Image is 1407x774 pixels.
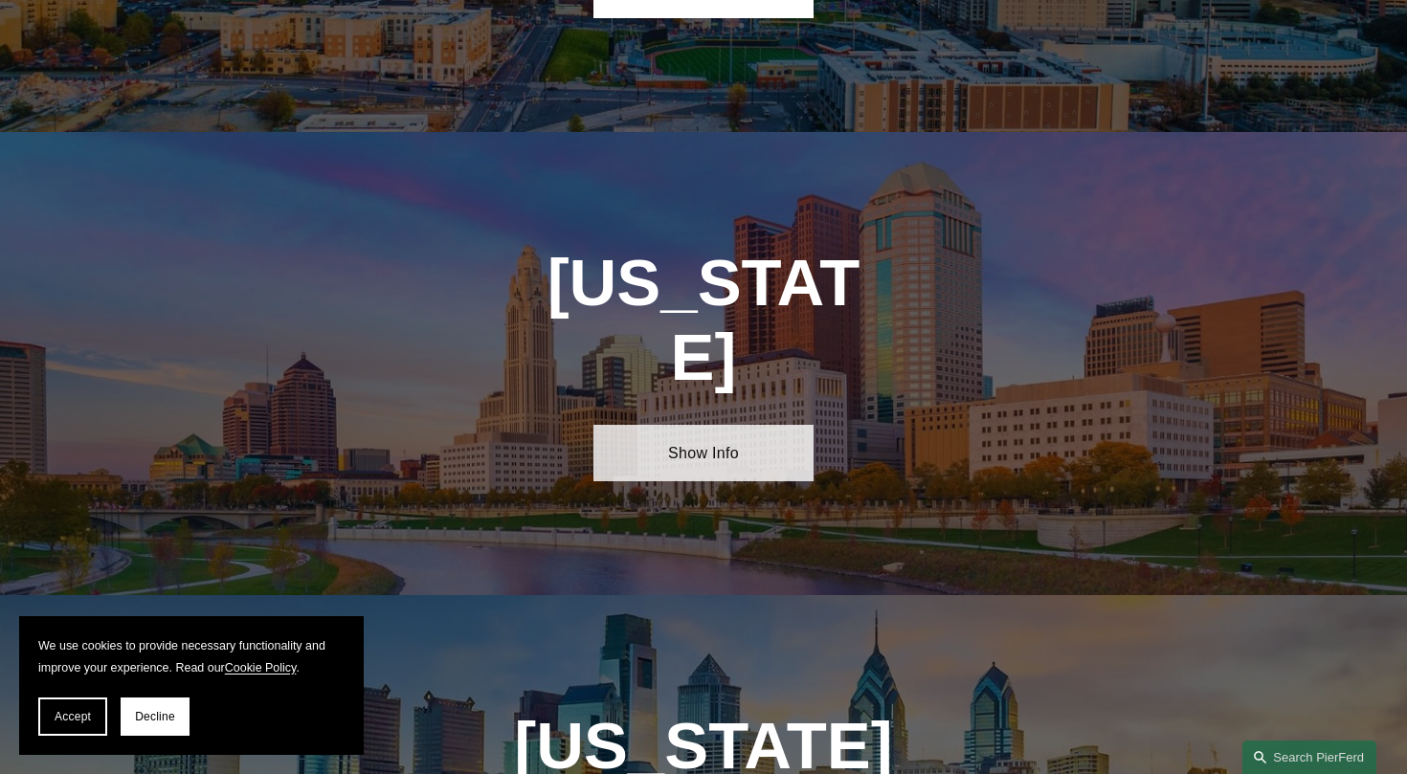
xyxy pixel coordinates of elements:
[38,635,345,678] p: We use cookies to provide necessary functionality and improve your experience. Read our .
[135,710,175,723] span: Decline
[19,616,364,755] section: Cookie banner
[593,425,814,481] a: Show Info
[38,697,107,736] button: Accept
[55,710,91,723] span: Accept
[538,246,868,397] h1: [US_STATE]
[225,661,297,674] a: Cookie Policy
[121,697,190,736] button: Decline
[1242,741,1376,774] a: Search this site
